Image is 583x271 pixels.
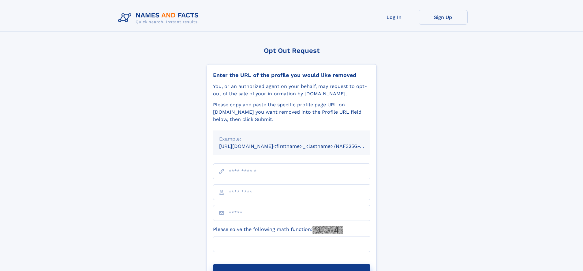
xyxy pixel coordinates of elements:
[370,10,419,25] a: Log In
[213,72,370,79] div: Enter the URL of the profile you would like removed
[213,226,343,234] label: Please solve the following math function:
[219,143,382,149] small: [URL][DOMAIN_NAME]<firstname>_<lastname>/NAF325G-xxxxxxxx
[207,47,377,54] div: Opt Out Request
[219,135,364,143] div: Example:
[116,10,204,26] img: Logo Names and Facts
[213,83,370,97] div: You, or an authorized agent on your behalf, may request to opt-out of the sale of your informatio...
[419,10,468,25] a: Sign Up
[213,101,370,123] div: Please copy and paste the specific profile page URL on [DOMAIN_NAME] you want removed into the Pr...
